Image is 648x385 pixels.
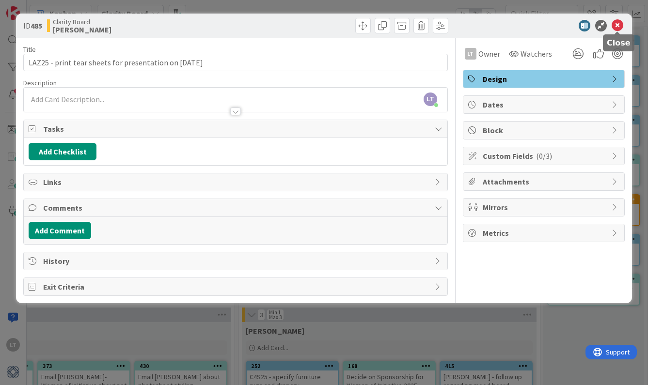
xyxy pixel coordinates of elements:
span: Links [43,176,429,188]
span: Dates [483,99,607,110]
span: Watchers [521,48,552,60]
span: Support [20,1,44,13]
input: type card name here... [23,54,447,71]
span: Block [483,124,607,136]
span: Comments [43,202,429,214]
span: Custom Fields [483,150,607,162]
h5: Close [607,38,631,47]
span: Exit Criteria [43,281,429,293]
span: Tasks [43,123,429,135]
b: [PERSON_NAME] [53,26,111,33]
span: Design [483,73,607,85]
span: Clarity Board [53,18,111,26]
label: Title [23,45,36,54]
button: Add Comment [29,222,91,239]
span: Metrics [483,227,607,239]
span: Description [23,78,57,87]
span: ID [23,20,42,31]
span: Attachments [483,176,607,187]
b: 485 [31,21,42,31]
span: Owner [478,48,500,60]
span: History [43,255,429,267]
span: ( 0/3 ) [536,151,552,161]
div: LT [465,48,476,60]
button: Add Checklist [29,143,96,160]
span: LT [424,92,437,106]
span: Mirrors [483,201,607,213]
